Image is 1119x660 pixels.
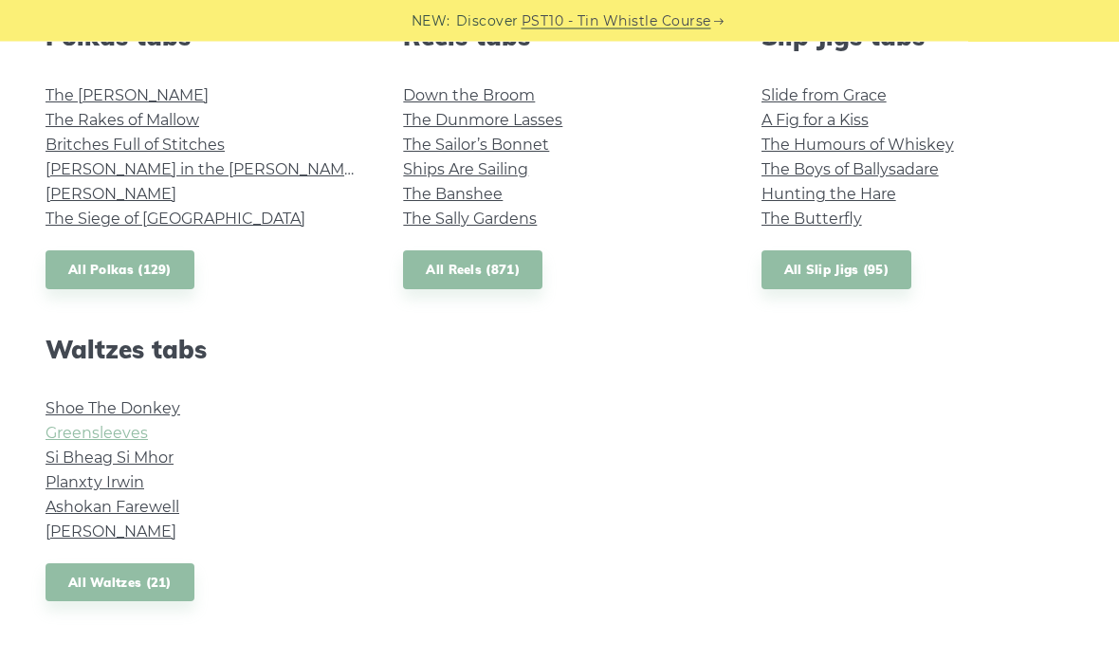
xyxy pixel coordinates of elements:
span: NEW: [412,10,450,32]
a: [PERSON_NAME] [46,186,176,204]
a: The Rakes of Mallow [46,112,199,130]
a: [PERSON_NAME] [46,523,176,541]
a: The Sally Gardens [403,211,537,229]
a: Si­ Bheag Si­ Mhor [46,449,174,467]
a: All Waltzes (21) [46,564,194,603]
a: The Sailor’s Bonnet [403,137,549,155]
a: Down the Broom [403,87,535,105]
a: The Siege of [GEOGRAPHIC_DATA] [46,211,305,229]
a: The Dunmore Lasses [403,112,562,130]
a: Hunting the Hare [761,186,896,204]
h2: Waltzes tabs [46,336,358,365]
span: Discover [456,10,519,32]
a: The Humours of Whiskey [761,137,954,155]
a: Ashokan Farewell [46,499,179,517]
h2: Reels tabs [403,23,715,52]
a: The Banshee [403,186,503,204]
a: The Butterfly [761,211,862,229]
a: PST10 - Tin Whistle Course [522,10,711,32]
a: Britches Full of Stitches [46,137,225,155]
a: All Reels (871) [403,251,542,290]
a: All Slip Jigs (95) [761,251,911,290]
a: Slide from Grace [761,87,887,105]
h2: Slip Jigs tabs [761,23,1073,52]
a: A Fig for a Kiss [761,112,869,130]
a: The Boys of Ballysadare [761,161,939,179]
h2: Polkas tabs [46,23,358,52]
a: Planxty Irwin [46,474,144,492]
a: The [PERSON_NAME] [46,87,209,105]
a: All Polkas (129) [46,251,194,290]
a: [PERSON_NAME] in the [PERSON_NAME] [46,161,359,179]
a: Shoe The Donkey [46,400,180,418]
a: Ships Are Sailing [403,161,528,179]
a: Greensleeves [46,425,148,443]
